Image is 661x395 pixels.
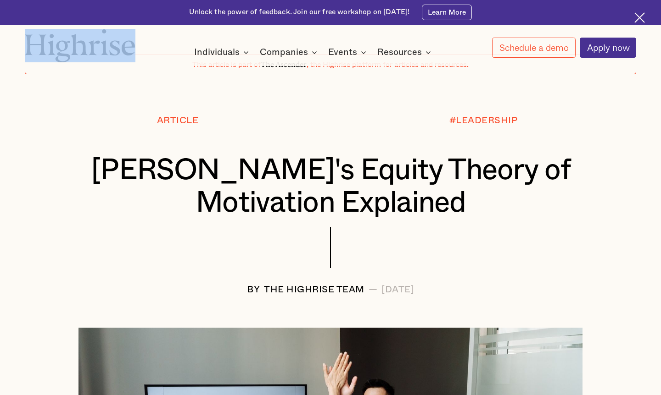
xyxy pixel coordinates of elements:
div: Individuals [194,47,240,58]
div: [DATE] [381,285,414,295]
img: Cross icon [634,12,645,23]
img: Highrise logo [25,29,135,62]
div: Companies [260,47,308,58]
a: Schedule a demo [492,38,575,58]
div: #LEADERSHIP [449,115,518,126]
div: The Highrise Team [264,285,364,295]
div: Events [328,47,369,58]
div: Resources [377,47,422,58]
div: Companies [260,47,320,58]
div: BY [247,285,260,295]
div: Resources [377,47,434,58]
div: Events [328,47,357,58]
h1: [PERSON_NAME]'s Equity Theory of Motivation Explained [50,154,611,219]
a: Apply now [580,38,636,58]
a: Learn More [422,5,471,21]
div: — [369,285,378,295]
div: Article [157,115,199,126]
div: Individuals [194,47,252,58]
div: Unlock the power of feedback. Join our free workshop on [DATE]! [189,7,409,17]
